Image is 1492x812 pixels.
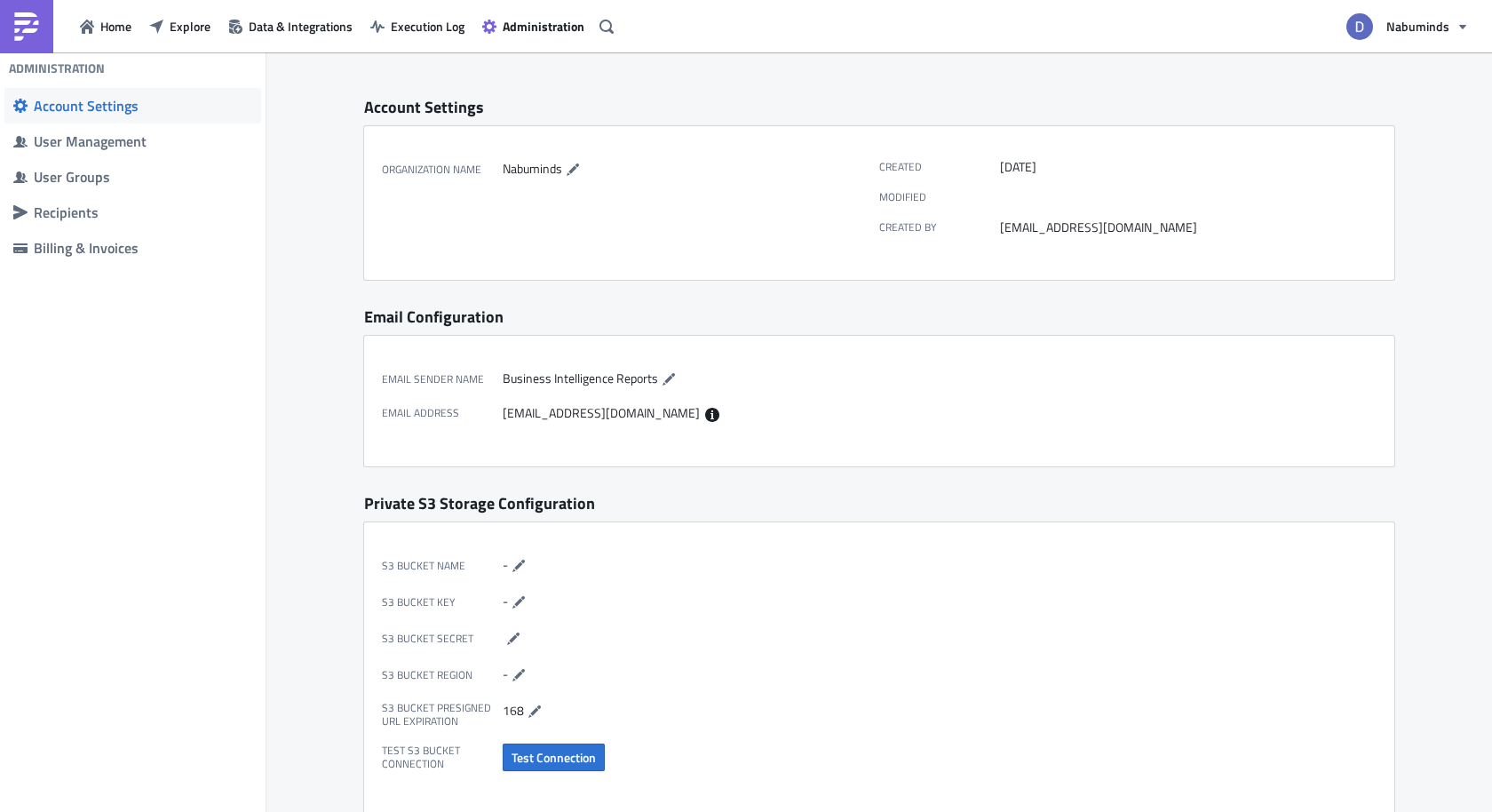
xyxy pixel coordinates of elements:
[503,554,508,573] span: -
[391,17,464,36] span: Execution Log
[100,17,131,36] span: Home
[382,701,503,728] label: S3 Bucket Presigned URL expiration
[382,369,503,390] label: Email Sender Name
[1000,219,1368,235] div: [EMAIL_ADDRESS][DOMAIN_NAME]
[140,12,219,40] button: Explore
[512,748,596,767] span: Test Connection
[1386,17,1449,36] span: Nabuminds
[879,219,1000,235] label: Created by
[503,664,508,682] span: -
[170,17,210,36] span: Explore
[503,159,562,178] span: Nabuminds
[503,591,508,609] span: -
[503,405,870,422] div: [EMAIL_ADDRESS][DOMAIN_NAME]
[503,700,524,719] span: 168
[473,12,593,40] button: Administration
[879,159,1000,175] label: Created
[9,60,105,76] h4: Administration
[503,368,658,386] span: Business Intelligence Reports
[382,555,503,577] label: S3 Bucket Name
[71,12,140,40] button: Home
[879,190,1000,203] label: Modified
[503,17,584,36] span: Administration
[382,665,503,686] label: S3 Bucket Region
[382,405,503,422] label: Email Address
[34,203,252,221] div: Recipients
[34,239,252,257] div: Billing & Invoices
[34,97,252,115] div: Account Settings
[382,744,503,771] label: Test S3 Bucket Connection
[364,493,1394,513] div: Private S3 Storage Configuration
[12,12,41,41] img: PushMetrics
[34,132,252,150] div: User Management
[382,159,503,180] label: Organization Name
[382,628,503,649] label: S3 Bucket Secret
[382,592,503,613] label: S3 Bucket Key
[364,306,1394,327] div: Email Configuration
[361,12,473,40] button: Execution Log
[219,12,361,40] button: Data & Integrations
[249,17,353,36] span: Data & Integrations
[34,168,252,186] div: User Groups
[1000,159,1036,175] time: 2023-05-04T08:14:46Z
[364,97,1394,117] div: Account Settings
[503,744,605,771] button: Test Connection
[1345,12,1375,42] img: Avatar
[1336,7,1479,46] button: Nabuminds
